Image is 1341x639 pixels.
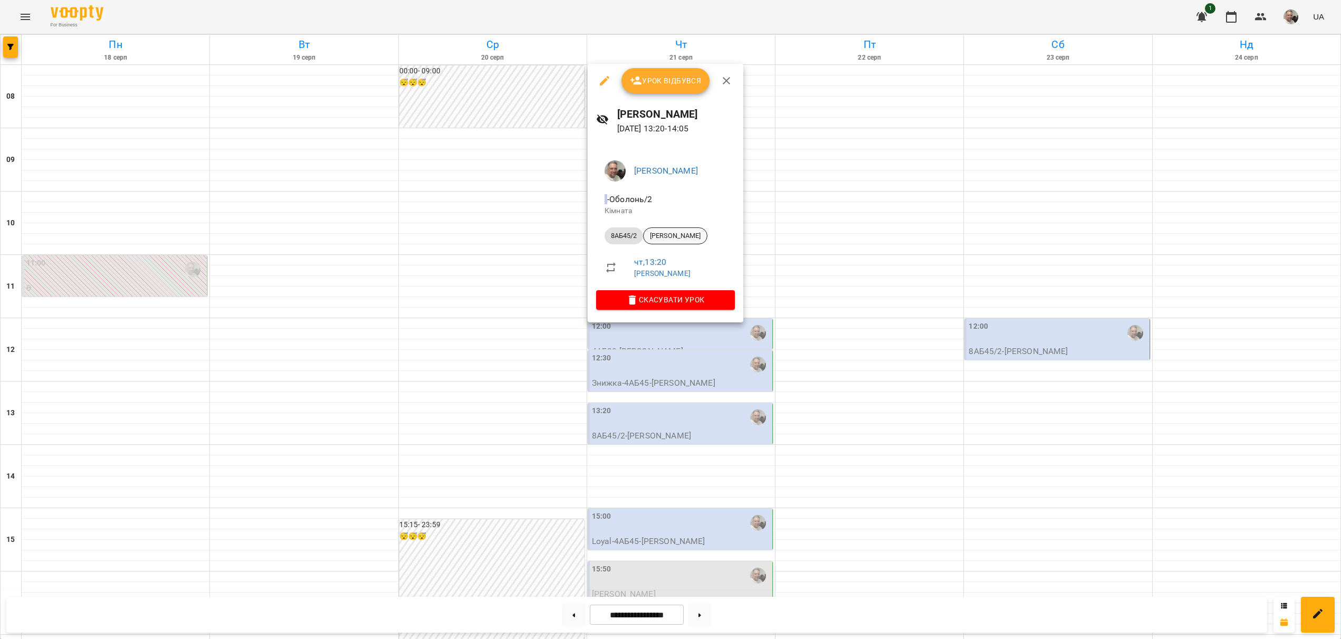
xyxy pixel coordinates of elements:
span: Скасувати Урок [605,293,726,306]
button: Урок відбувся [621,68,710,93]
img: c6e0b29f0dc4630df2824b8ec328bb4d.jpg [605,160,626,182]
p: [DATE] 13:20 - 14:05 [617,122,735,135]
h6: [PERSON_NAME] [617,106,735,122]
span: [PERSON_NAME] [644,231,707,241]
p: Кімната [605,206,726,216]
div: [PERSON_NAME] [643,227,707,244]
a: [PERSON_NAME] [634,166,698,176]
button: Скасувати Урок [596,290,735,309]
span: Урок відбувся [630,74,702,87]
span: 8АБ45/2 [605,231,643,241]
span: - Оболонь/2 [605,194,655,204]
a: чт , 13:20 [634,257,666,267]
a: [PERSON_NAME] [634,269,691,278]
